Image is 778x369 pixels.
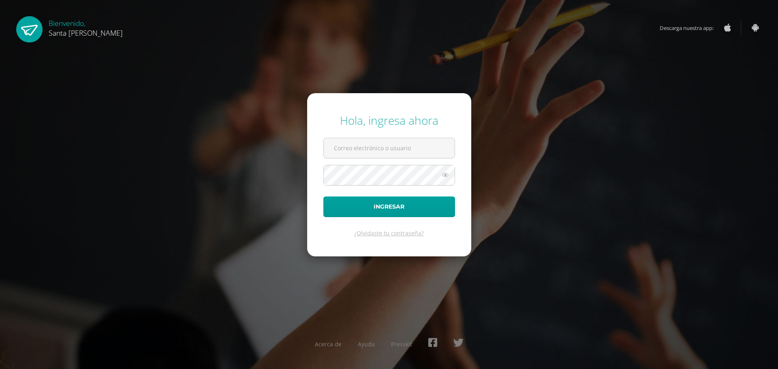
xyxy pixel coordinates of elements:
a: Ayuda [358,340,375,348]
div: Bienvenido, [49,16,123,38]
div: Hola, ingresa ahora [323,113,455,128]
button: Ingresar [323,196,455,217]
a: Acerca de [315,340,342,348]
a: ¿Olvidaste tu contraseña? [354,229,424,237]
span: Descarga nuestra app: [660,20,722,36]
input: Correo electrónico o usuario [324,138,455,158]
a: Presskit [391,340,412,348]
span: Santa [PERSON_NAME] [49,28,123,38]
